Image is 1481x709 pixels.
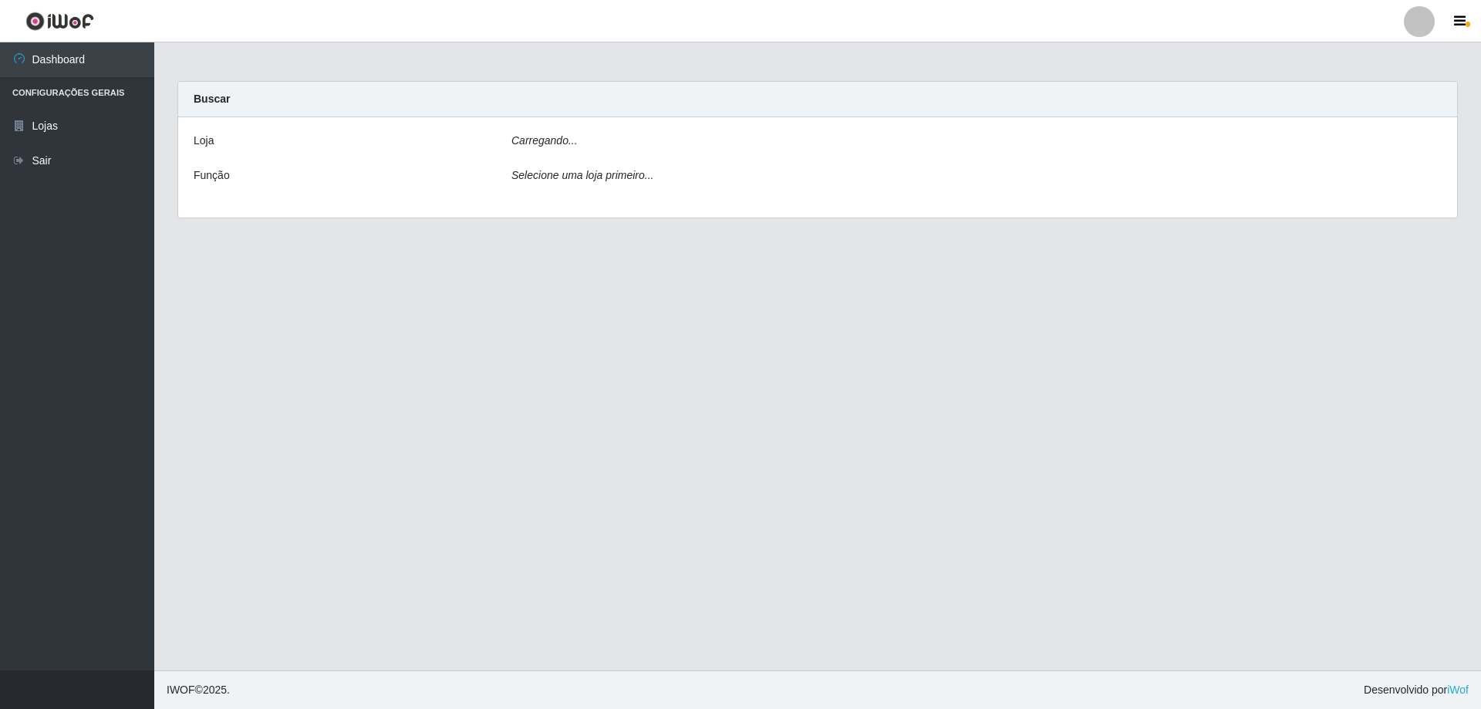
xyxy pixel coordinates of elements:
label: Loja [194,133,214,149]
a: iWof [1447,684,1469,696]
span: Desenvolvido por [1364,682,1469,698]
span: IWOF [167,684,195,696]
strong: Buscar [194,93,230,105]
span: © 2025 . [167,682,230,698]
img: CoreUI Logo [25,12,94,31]
i: Selecione uma loja primeiro... [511,169,653,181]
label: Função [194,167,230,184]
i: Carregando... [511,134,578,147]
